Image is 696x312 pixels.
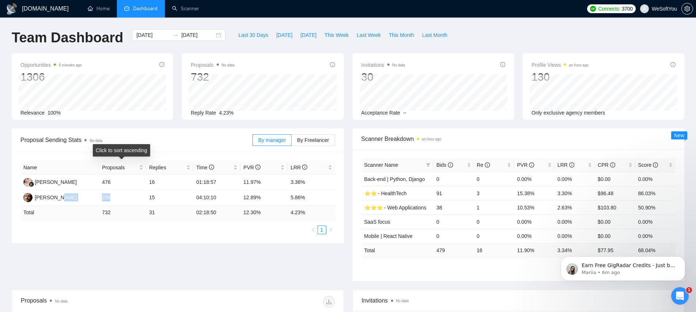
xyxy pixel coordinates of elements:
[474,243,514,257] td: 16
[193,205,240,220] td: 02:18:50
[686,287,692,293] span: 1
[88,5,110,12] a: homeHome
[670,62,676,67] span: info-circle
[288,205,335,220] td: 4.23 %
[635,215,676,229] td: 0.00%
[474,186,514,200] td: 3
[20,135,252,145] span: Proposal Sending Stats
[35,193,77,201] div: [PERSON_NAME]
[240,175,288,190] td: 11.97%
[474,172,514,186] td: 0
[426,163,430,167] span: filter
[514,243,554,257] td: 11.90 %
[20,110,45,116] span: Relevance
[595,200,635,215] td: $103.80
[102,163,138,172] span: Proposals
[90,139,102,143] span: No data
[93,144,150,157] div: Click to sort ascending
[433,215,473,229] td: 0
[146,190,193,205] td: 15
[418,29,451,41] button: Last Month
[146,175,193,190] td: 16
[29,182,34,187] img: gigradar-bm.png
[133,5,157,12] span: Dashboard
[99,205,146,220] td: 732
[671,287,689,305] iframe: Intercom live chat
[328,228,333,232] span: right
[396,299,409,303] span: No data
[433,243,473,257] td: 479
[514,215,554,229] td: 0.00%
[610,162,615,167] span: info-circle
[392,63,405,67] span: No data
[517,162,534,168] span: PVR
[146,161,193,175] th: Replies
[326,226,335,234] button: right
[364,233,413,239] a: Mobile | React Native
[258,137,286,143] span: By manager
[361,243,434,257] td: Total
[6,3,18,15] img: logo
[364,176,425,182] a: Back-end | Python, Django
[635,172,676,186] td: 0.00%
[311,228,315,232] span: left
[209,165,214,170] span: info-circle
[288,190,335,205] td: 5.86%
[674,132,684,138] span: New
[362,296,676,305] span: Invitations
[172,32,178,38] span: to
[320,29,353,41] button: This Week
[433,186,473,200] td: 91
[385,29,418,41] button: This Month
[425,159,432,170] span: filter
[297,137,329,143] span: By Freelancer
[595,172,635,186] td: $0.00
[595,229,635,243] td: $0.00
[191,61,234,69] span: Proposals
[272,29,296,41] button: [DATE]
[353,29,385,41] button: Last Week
[448,162,453,167] span: info-circle
[590,6,596,12] img: upwork-logo.png
[682,6,693,12] span: setting
[99,175,146,190] td: 476
[20,205,99,220] td: Total
[240,190,288,205] td: 12.89%
[500,62,505,67] span: info-circle
[514,172,554,186] td: 0.00%
[357,31,381,39] span: Last Week
[569,162,574,167] span: info-circle
[222,63,235,67] span: No data
[598,162,615,168] span: CPR
[21,296,178,308] div: Proposals
[514,200,554,215] td: 10.53%
[555,172,595,186] td: 0.00%
[290,165,307,170] span: LRR
[191,70,234,84] div: 732
[595,215,635,229] td: $0.00
[642,6,647,11] span: user
[514,229,554,243] td: 0.00%
[12,29,123,46] h1: Team Dashboard
[477,162,490,168] span: Re
[255,165,260,170] span: info-circle
[532,110,605,116] span: Only exclusive agency members
[474,229,514,243] td: 0
[309,226,317,234] button: left
[172,5,199,12] a: searchScanner
[23,179,77,185] a: AJ[PERSON_NAME]
[196,165,214,170] span: Time
[364,205,427,211] a: ⭐️⭐️⭐️ - Web Applications
[191,110,216,116] span: Reply Rate
[622,5,633,13] span: 3700
[276,31,292,39] span: [DATE]
[550,241,696,292] iframe: Intercom notifications message
[635,186,676,200] td: 86.03%
[300,31,316,39] span: [DATE]
[302,165,307,170] span: info-circle
[238,31,268,39] span: Last 30 Days
[595,186,635,200] td: $96.48
[433,200,473,215] td: 38
[558,162,574,168] span: LRR
[23,178,33,187] img: AJ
